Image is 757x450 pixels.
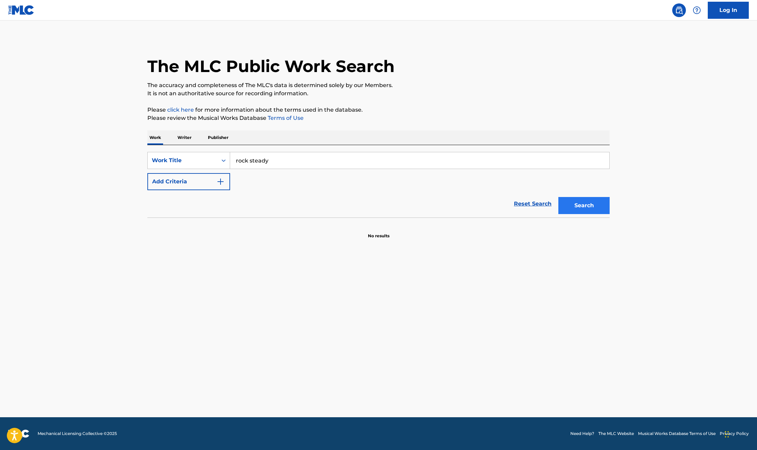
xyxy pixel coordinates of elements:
img: logo [8,430,29,438]
p: Please for more information about the terms used in the database. [147,106,610,114]
p: Please review the Musical Works Database [147,114,610,122]
h1: The MLC Public Work Search [147,56,395,76]
a: Musical Works Database Terms of Use [638,431,716,437]
iframe: Chat Widget [723,417,757,450]
img: MLC Logo [8,5,35,15]
p: It is not an authoritative source for recording information. [147,89,610,98]
a: click here [167,107,194,113]
button: Add Criteria [147,173,230,190]
a: Log In [708,2,749,19]
p: Publisher [206,130,230,145]
a: Terms of Use [266,115,304,121]
img: help [693,6,701,14]
p: Work [147,130,163,145]
div: Help [690,3,704,17]
img: 9d2ae6d4665cec9f34b9.svg [216,178,225,186]
div: Drag [725,424,729,445]
p: Writer [175,130,194,145]
span: Mechanical Licensing Collective © 2025 [38,431,117,437]
a: Need Help? [570,431,594,437]
p: The accuracy and completeness of The MLC's data is determined solely by our Members. [147,81,610,89]
img: search [675,6,683,14]
a: Public Search [672,3,686,17]
a: Privacy Policy [720,431,749,437]
a: The MLC Website [598,431,634,437]
button: Search [558,197,610,214]
p: No results [368,225,389,239]
div: Work Title [152,156,213,165]
a: Reset Search [510,196,555,211]
form: Search Form [147,152,610,217]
